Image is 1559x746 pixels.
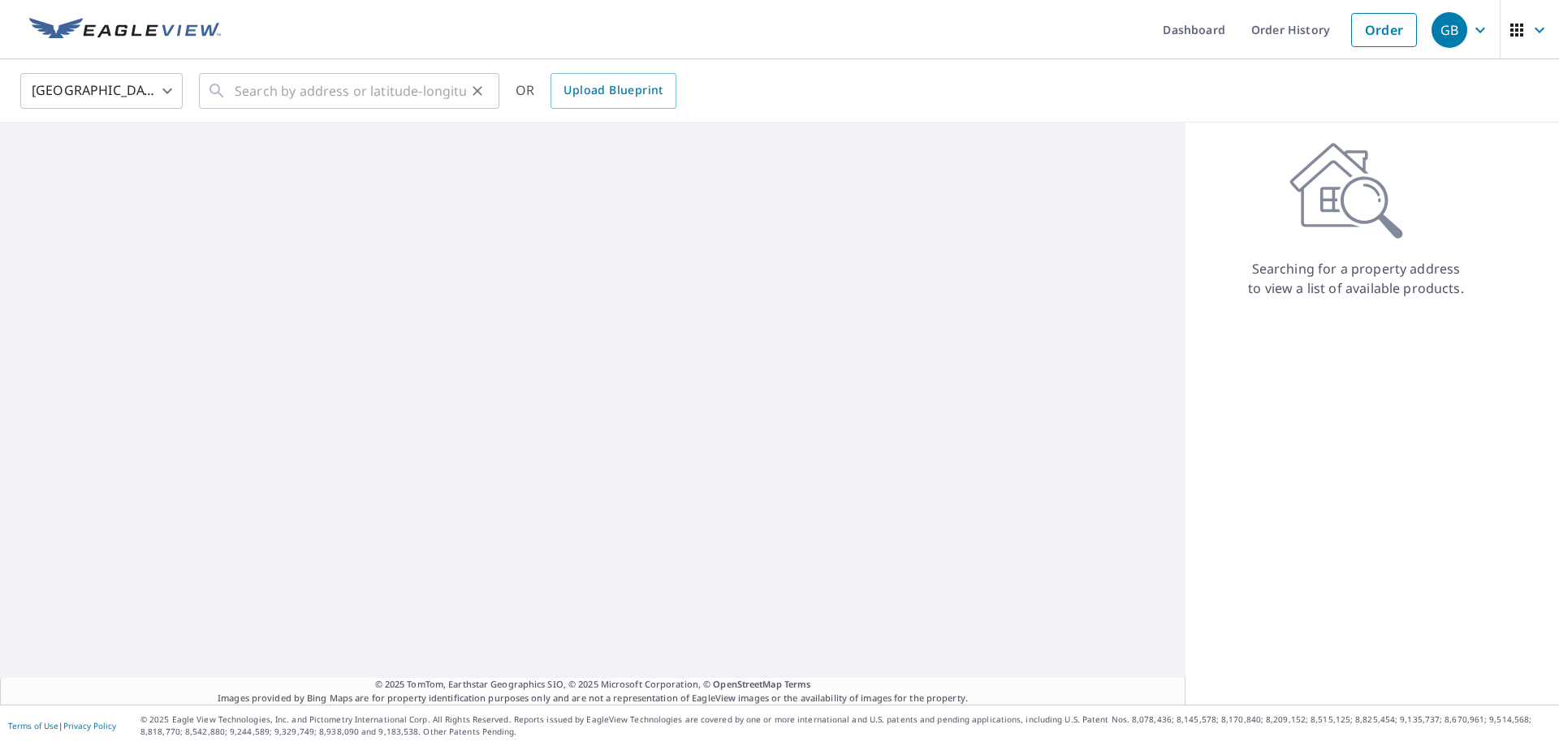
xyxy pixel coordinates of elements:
[63,720,116,731] a: Privacy Policy
[20,68,183,114] div: [GEOGRAPHIC_DATA]
[8,720,58,731] a: Terms of Use
[375,678,811,692] span: © 2025 TomTom, Earthstar Geographics SIO, © 2025 Microsoft Corporation, ©
[1351,13,1417,47] a: Order
[29,18,221,42] img: EV Logo
[1247,259,1465,298] p: Searching for a property address to view a list of available products.
[466,80,489,102] button: Clear
[235,68,466,114] input: Search by address or latitude-longitude
[1432,12,1467,48] div: GB
[8,721,116,731] p: |
[564,80,663,101] span: Upload Blueprint
[713,678,781,690] a: OpenStreetMap
[140,714,1551,738] p: © 2025 Eagle View Technologies, Inc. and Pictometry International Corp. All Rights Reserved. Repo...
[516,73,676,109] div: OR
[551,73,676,109] a: Upload Blueprint
[784,678,811,690] a: Terms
